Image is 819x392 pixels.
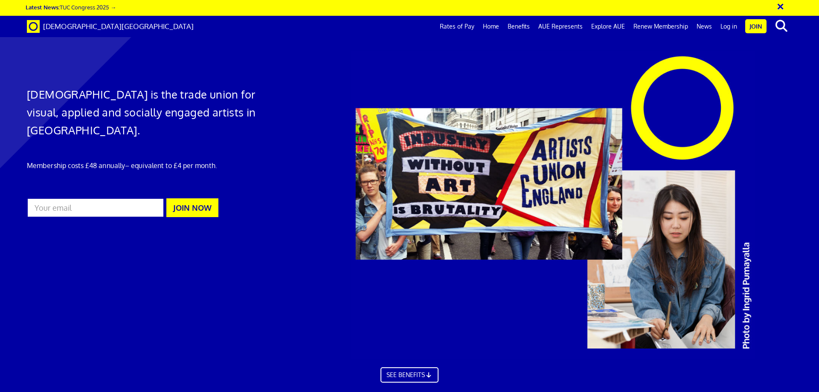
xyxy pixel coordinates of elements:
[166,198,218,217] button: JOIN NOW
[26,3,60,11] strong: Latest News:
[20,16,200,37] a: Brand [DEMOGRAPHIC_DATA][GEOGRAPHIC_DATA]
[534,16,587,37] a: AUE Represents
[27,160,273,171] p: Membership costs £48 annually – equivalent to £4 per month.
[716,16,741,37] a: Log in
[27,198,164,218] input: Your email
[629,16,692,37] a: Renew Membership
[27,85,273,139] h1: [DEMOGRAPHIC_DATA] is the trade union for visual, applied and socially engaged artists in [GEOGRA...
[479,16,503,37] a: Home
[43,22,194,31] span: [DEMOGRAPHIC_DATA][GEOGRAPHIC_DATA]
[503,16,534,37] a: Benefits
[380,367,439,383] a: SEE BENEFITS
[745,19,767,33] a: Join
[26,3,116,11] a: Latest News:TUC Congress 2025 →
[692,16,716,37] a: News
[768,17,794,35] button: search
[436,16,479,37] a: Rates of Pay
[587,16,629,37] a: Explore AUE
